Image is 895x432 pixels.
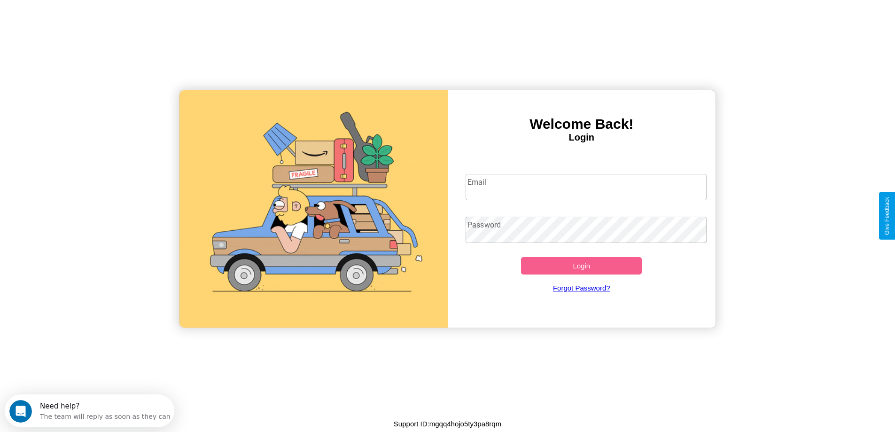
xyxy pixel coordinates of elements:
iframe: Intercom live chat [9,400,32,423]
div: Need help? [35,8,166,16]
img: gif [179,90,448,328]
h3: Welcome Back! [448,116,716,132]
a: Forgot Password? [461,275,702,301]
div: Open Intercom Messenger [4,4,175,30]
button: Login [521,257,642,275]
div: The team will reply as soon as they can [35,16,166,25]
p: Support ID: mgqq4hojo5ty3pa8rqm [394,417,501,430]
div: Give Feedback [884,197,890,235]
h4: Login [448,132,716,143]
iframe: Intercom live chat discovery launcher [5,394,174,427]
